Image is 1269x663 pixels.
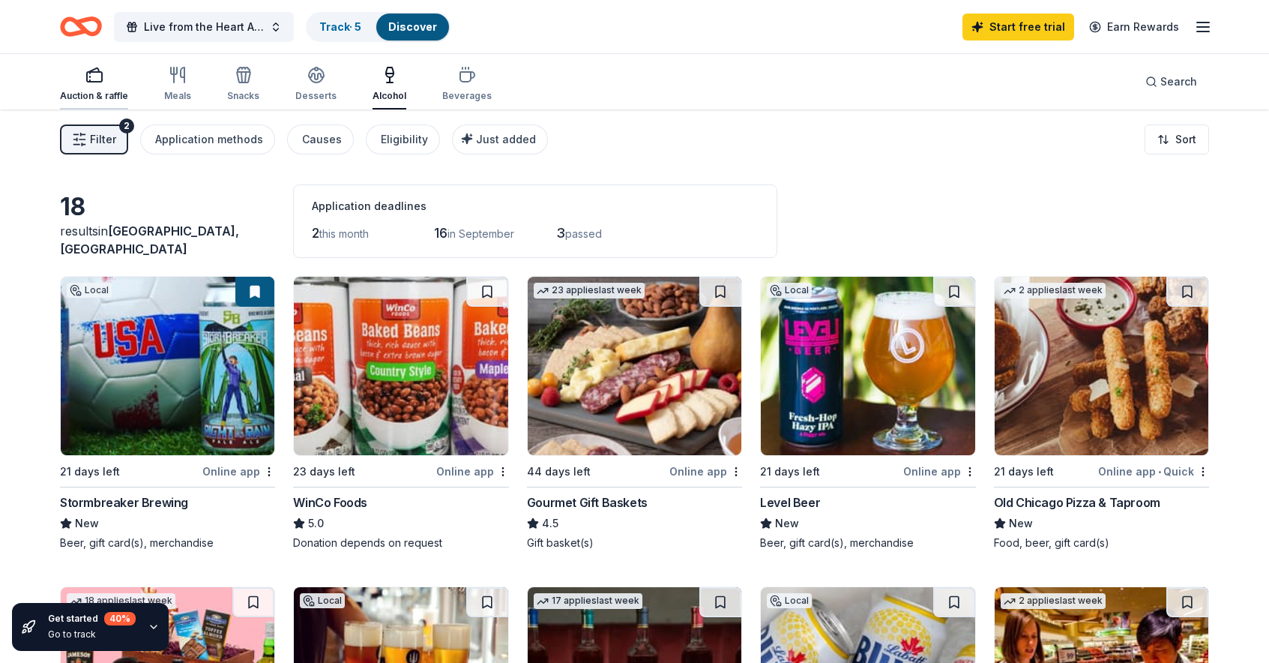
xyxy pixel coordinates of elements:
[775,514,799,532] span: New
[669,462,742,481] div: Online app
[1009,514,1033,532] span: New
[319,227,369,240] span: this month
[1098,462,1209,481] div: Online app Quick
[760,535,975,550] div: Beer, gift card(s), merchandise
[994,463,1054,481] div: 21 days left
[155,130,263,148] div: Application methods
[293,493,367,511] div: WinCo Foods
[760,493,820,511] div: Level Beer
[434,225,447,241] span: 16
[114,12,294,42] button: Live from the Heart Annual Gala
[295,60,337,109] button: Desserts
[1001,283,1106,298] div: 2 applies last week
[962,13,1074,40] a: Start free trial
[442,60,492,109] button: Beverages
[144,18,264,36] span: Live from the Heart Annual Gala
[319,20,361,33] a: Track· 5
[556,225,565,241] span: 3
[293,463,355,481] div: 23 days left
[373,90,406,102] div: Alcohol
[293,535,508,550] div: Donation depends on request
[312,225,319,241] span: 2
[306,12,450,42] button: Track· 5Discover
[767,283,812,298] div: Local
[527,276,742,550] a: Image for Gourmet Gift Baskets23 applieslast week44 days leftOnline appGourmet Gift Baskets4.5Gif...
[312,197,759,215] div: Application deadlines
[60,60,128,109] button: Auction & raffle
[61,277,274,455] img: Image for Stormbreaker Brewing
[1175,130,1196,148] span: Sort
[164,60,191,109] button: Meals
[60,276,275,550] a: Image for Stormbreaker BrewingLocal21 days leftOnline appStormbreaker BrewingNewBeer, gift card(s...
[1160,73,1197,91] span: Search
[164,90,191,102] div: Meals
[90,130,116,148] span: Filter
[767,593,812,608] div: Local
[287,124,354,154] button: Causes
[528,277,741,455] img: Image for Gourmet Gift Baskets
[227,90,259,102] div: Snacks
[60,192,275,222] div: 18
[447,227,514,240] span: in September
[1133,67,1209,97] button: Search
[452,124,548,154] button: Just added
[308,514,324,532] span: 5.0
[527,493,648,511] div: Gourmet Gift Baskets
[760,463,820,481] div: 21 days left
[295,90,337,102] div: Desserts
[994,493,1160,511] div: Old Chicago Pizza & Taproom
[119,118,134,133] div: 2
[388,20,437,33] a: Discover
[1080,13,1188,40] a: Earn Rewards
[373,60,406,109] button: Alcohol
[60,493,188,511] div: Stormbreaker Brewing
[381,130,428,148] div: Eligibility
[994,276,1209,550] a: Image for Old Chicago Pizza & Taproom2 applieslast week21 days leftOnline app•QuickOld Chicago Pi...
[60,9,102,44] a: Home
[476,133,536,145] span: Just added
[140,124,275,154] button: Application methods
[60,535,275,550] div: Beer, gift card(s), merchandise
[60,223,239,256] span: in
[75,514,99,532] span: New
[542,514,558,532] span: 4.5
[48,628,136,640] div: Go to track
[60,463,120,481] div: 21 days left
[294,277,507,455] img: Image for WinCo Foods
[60,124,128,154] button: Filter2
[67,283,112,298] div: Local
[995,277,1208,455] img: Image for Old Chicago Pizza & Taproom
[302,130,342,148] div: Causes
[300,593,345,608] div: Local
[1001,593,1106,609] div: 2 applies last week
[527,535,742,550] div: Gift basket(s)
[994,535,1209,550] div: Food, beer, gift card(s)
[60,223,239,256] span: [GEOGRAPHIC_DATA], [GEOGRAPHIC_DATA]
[903,462,976,481] div: Online app
[436,462,509,481] div: Online app
[293,276,508,550] a: Image for WinCo Foods23 days leftOnline appWinCo Foods5.0Donation depends on request
[227,60,259,109] button: Snacks
[60,90,128,102] div: Auction & raffle
[366,124,440,154] button: Eligibility
[60,222,275,258] div: results
[202,462,275,481] div: Online app
[565,227,602,240] span: passed
[534,283,645,298] div: 23 applies last week
[48,612,136,625] div: Get started
[1158,466,1161,478] span: •
[1145,124,1209,154] button: Sort
[534,593,642,609] div: 17 applies last week
[760,276,975,550] a: Image for Level BeerLocal21 days leftOnline appLevel BeerNewBeer, gift card(s), merchandise
[527,463,591,481] div: 44 days left
[761,277,974,455] img: Image for Level Beer
[442,90,492,102] div: Beverages
[104,612,136,625] div: 40 %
